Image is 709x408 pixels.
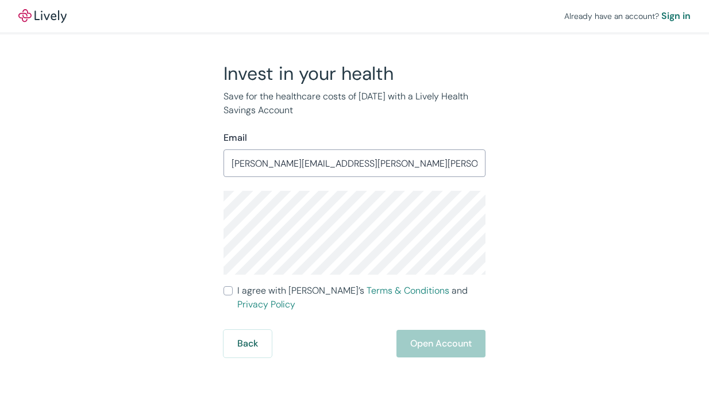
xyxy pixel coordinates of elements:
[18,9,67,23] a: LivelyLively
[224,62,485,85] h2: Invest in your health
[564,9,691,23] div: Already have an account?
[661,9,691,23] a: Sign in
[224,330,272,357] button: Back
[18,9,67,23] img: Lively
[224,131,247,145] label: Email
[237,298,295,310] a: Privacy Policy
[367,284,449,297] a: Terms & Conditions
[224,90,485,117] p: Save for the healthcare costs of [DATE] with a Lively Health Savings Account
[237,284,485,311] span: I agree with [PERSON_NAME]’s and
